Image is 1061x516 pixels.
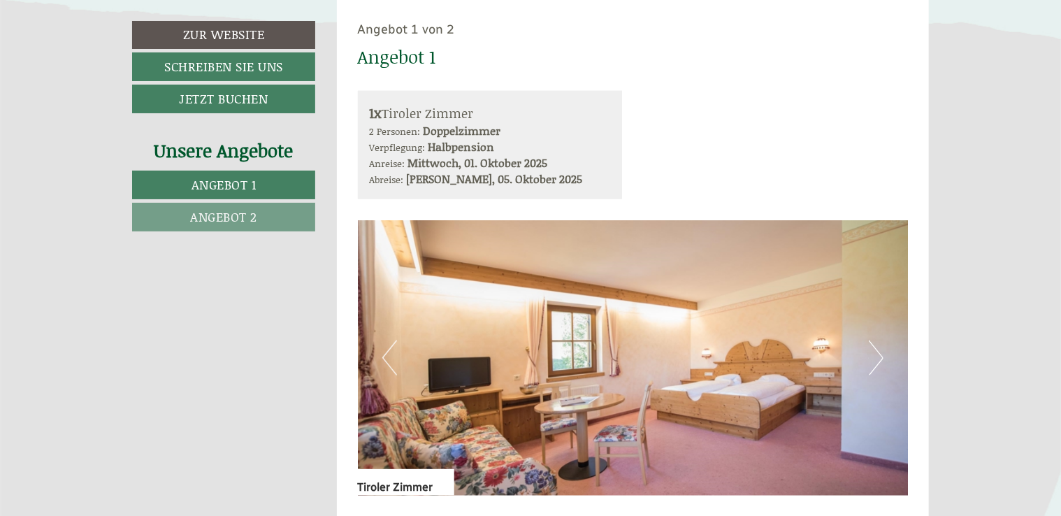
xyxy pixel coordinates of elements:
[370,103,611,123] div: Tiroler Zimmer
[358,22,455,37] span: Angebot 1 von 2
[428,138,495,155] b: Halbpension
[358,44,436,70] div: Angebot 1
[370,172,404,187] small: Abreise:
[869,341,883,375] button: Next
[190,208,257,226] span: Angebot 2
[358,220,909,496] img: image
[132,138,315,164] div: Unsere Angebote
[382,341,397,375] button: Previous
[370,124,421,138] small: 2 Personen:
[370,140,426,155] small: Verpflegung:
[408,155,548,171] b: Mittwoch, 01. Oktober 2025
[192,175,257,194] span: Angebot 1
[407,171,583,187] b: [PERSON_NAME], 05. Oktober 2025
[358,469,454,496] div: Tiroler Zimmer
[132,52,315,81] a: Schreiben Sie uns
[424,122,501,138] b: Doppelzimmer
[370,156,405,171] small: Anreise:
[132,85,315,113] a: Jetzt buchen
[370,103,382,122] b: 1x
[132,21,315,49] a: Zur Website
